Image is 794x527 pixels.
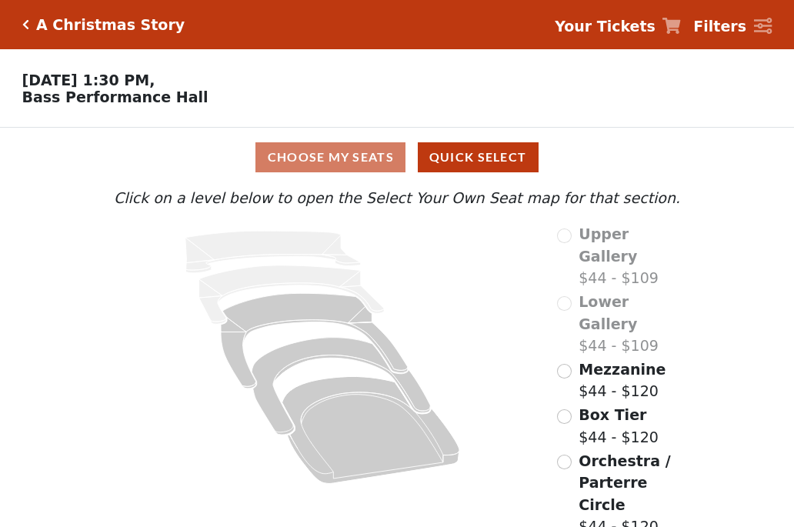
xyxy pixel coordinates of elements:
span: Lower Gallery [579,293,637,332]
a: Your Tickets [555,15,681,38]
label: $44 - $120 [579,359,666,402]
path: Orchestra / Parterre Circle - Seats Available: 84 [282,377,460,484]
strong: Your Tickets [555,18,656,35]
label: $44 - $109 [579,223,684,289]
h5: A Christmas Story [36,16,185,34]
a: Filters [693,15,772,38]
p: Click on a level below to open the Select Your Own Seat map for that section. [110,187,684,209]
button: Quick Select [418,142,539,172]
span: Mezzanine [579,361,666,378]
label: $44 - $109 [579,291,684,357]
span: Orchestra / Parterre Circle [579,452,670,513]
span: Upper Gallery [579,225,637,265]
strong: Filters [693,18,746,35]
a: Click here to go back to filters [22,19,29,30]
label: $44 - $120 [579,404,659,448]
path: Lower Gallery - Seats Available: 0 [199,265,385,324]
span: Box Tier [579,406,646,423]
path: Upper Gallery - Seats Available: 0 [185,231,361,273]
